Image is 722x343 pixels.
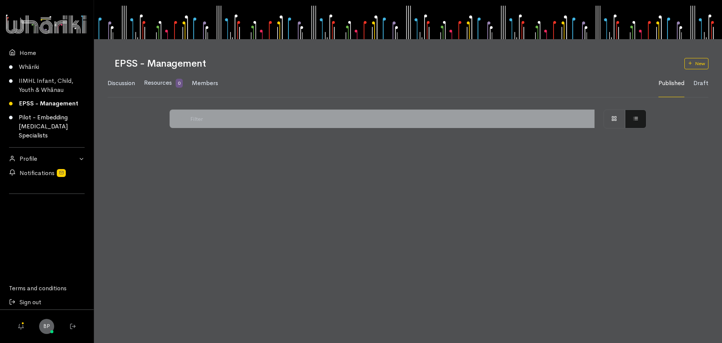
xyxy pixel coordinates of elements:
input: Filter [187,110,595,128]
iframe: LinkedIn Embedded Content [32,198,62,207]
h1: EPSS - Management [114,58,675,69]
a: Resources 0 [144,69,183,97]
span: 0 [176,79,183,88]
a: Members [192,70,218,97]
a: Discussion [108,70,135,97]
a: Draft [693,70,708,97]
span: Resources [144,79,172,87]
a: New [684,58,708,69]
a: Published [658,70,684,97]
span: Members [192,79,218,87]
a: BP [39,319,54,334]
span: Discussion [108,79,135,87]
